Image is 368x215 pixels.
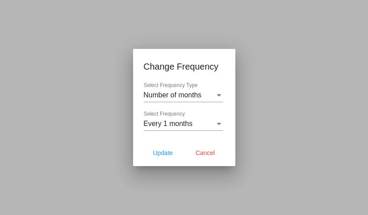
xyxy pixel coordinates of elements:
[144,145,182,161] button: Update
[153,149,173,156] span: Update
[144,120,193,127] span: Every 1 months
[144,120,223,128] mat-select: Select Frequency
[186,145,225,161] button: Cancel
[144,91,223,99] mat-select: Select Frequency Type
[196,149,215,156] span: Cancel
[144,59,225,74] h1: Change Frequency
[144,91,202,99] span: Number of months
